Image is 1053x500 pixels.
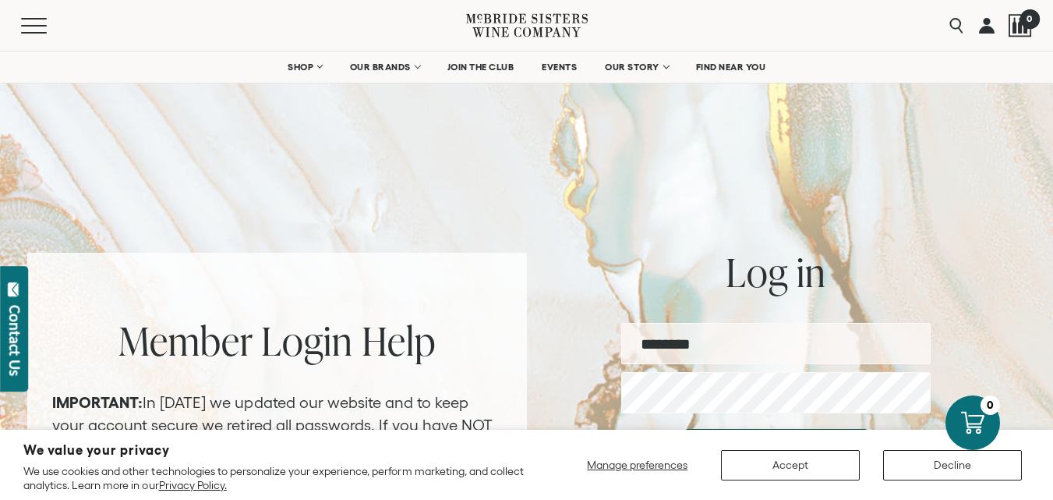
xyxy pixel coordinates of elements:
a: OUR BRANDS [340,51,429,83]
button: Accept [721,450,860,480]
button: Decline [883,450,1022,480]
span: FIND NEAR YOU [696,62,766,73]
p: In [DATE] we updated our website and to keep your account secure we retired all passwords. If you... [52,392,502,484]
a: FIND NEAR YOU [686,51,776,83]
p: We use cookies and other technologies to personalize your experience, perform marketing, and coll... [23,464,527,492]
span: 0 [1019,9,1039,28]
span: OUR STORY [605,62,659,73]
div: Contact Us [7,305,23,376]
a: EVENTS [532,51,587,83]
h2: Member Login Help [52,321,502,360]
span: OUR BRANDS [350,62,411,73]
a: JOIN THE CLUB [437,51,525,83]
a: SHOP [277,51,332,83]
div: 0 [981,395,1000,415]
button: Manage preferences [578,450,698,480]
span: JOIN THE CLUB [447,62,514,73]
a: OUR STORY [595,51,678,83]
button: Mobile Menu Trigger [21,18,77,34]
span: EVENTS [542,62,577,73]
span: SHOP [288,62,314,73]
h2: We value your privacy [23,444,527,457]
h2: Log in [621,253,931,292]
strong: IMPORTANT: [52,394,143,411]
a: Privacy Policy. [159,479,227,491]
span: Manage preferences [587,459,687,471]
button: Log in [686,429,867,466]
